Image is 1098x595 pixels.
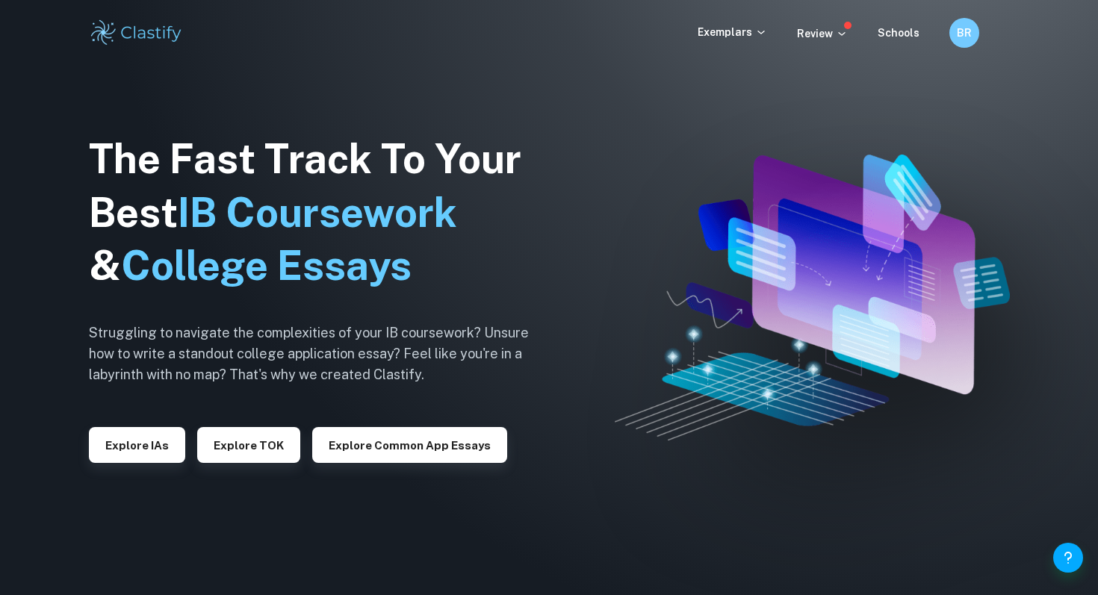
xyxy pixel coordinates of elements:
[1053,543,1083,573] button: Help and Feedback
[89,18,184,48] img: Clastify logo
[956,25,973,41] h6: BR
[178,189,457,236] span: IB Coursework
[949,18,979,48] button: BR
[615,155,1010,440] img: Clastify hero
[878,27,919,39] a: Schools
[797,25,848,42] p: Review
[312,427,507,463] button: Explore Common App essays
[312,437,507,452] a: Explore Common App essays
[197,437,300,452] a: Explore TOK
[89,323,552,385] h6: Struggling to navigate the complexities of your IB coursework? Unsure how to write a standout col...
[698,24,767,40] p: Exemplars
[197,427,300,463] button: Explore TOK
[89,132,552,293] h1: The Fast Track To Your Best &
[89,427,185,463] button: Explore IAs
[89,437,185,452] a: Explore IAs
[121,242,412,289] span: College Essays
